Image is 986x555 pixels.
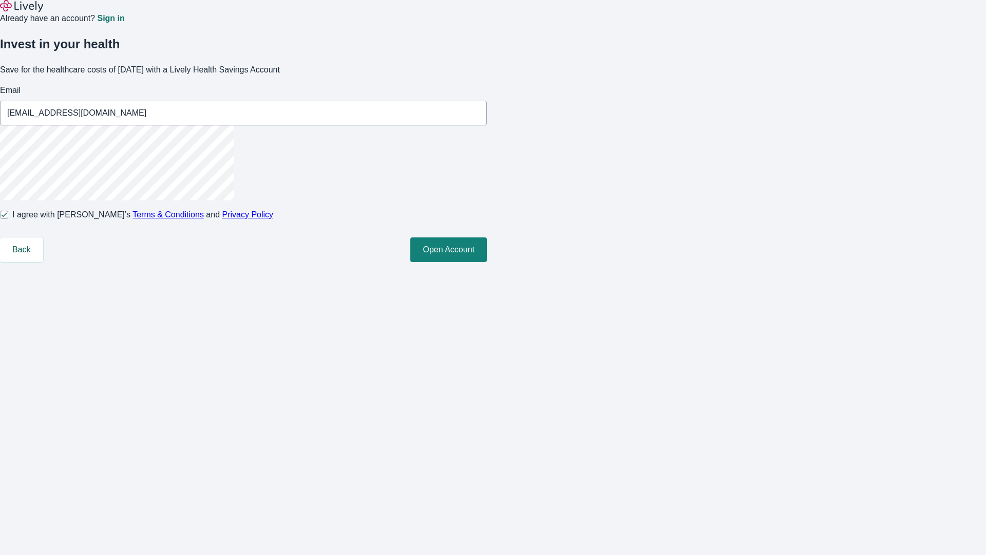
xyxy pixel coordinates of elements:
[97,14,124,23] a: Sign in
[132,210,204,219] a: Terms & Conditions
[222,210,274,219] a: Privacy Policy
[410,237,487,262] button: Open Account
[12,209,273,221] span: I agree with [PERSON_NAME]’s and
